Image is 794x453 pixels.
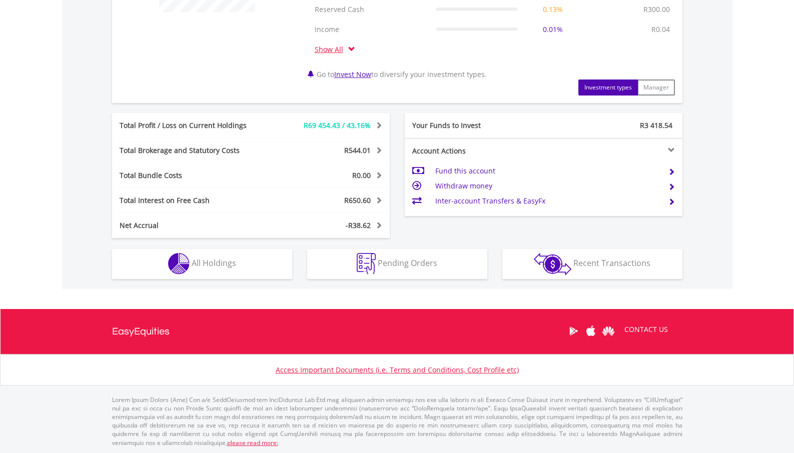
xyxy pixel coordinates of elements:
[578,79,638,95] button: Investment types
[405,120,544,130] div: Your Funds to Invest
[522,19,583,39] td: 0.01%
[435,163,660,178] td: Fund this account
[582,315,600,346] a: Apple
[112,395,682,447] p: Lorem Ipsum Dolors (Ame) Con a/e SeddOeiusmod tem InciDiduntut Lab Etd mag aliquaen admin veniamq...
[378,257,437,268] span: Pending Orders
[573,257,650,268] span: Recent Transactions
[640,120,672,130] span: R3 418.54
[334,69,371,79] a: Invest Now
[565,315,582,346] a: Google Play
[112,170,274,180] div: Total Bundle Costs
[112,249,292,279] button: All Holdings
[357,253,376,274] img: pending_instructions-wht.png
[315,44,348,54] a: Show All
[344,195,371,205] span: R650.60
[192,257,236,268] span: All Holdings
[112,195,274,205] div: Total Interest on Free Cash
[112,120,274,130] div: Total Profit / Loss on Current Holdings
[112,220,274,230] div: Net Accrual
[344,145,371,155] span: R544.01
[534,253,571,275] img: transactions-zar-wht.png
[310,19,431,39] td: Income
[112,145,274,155] div: Total Brokerage and Statutory Costs
[502,249,682,279] button: Recent Transactions
[168,253,190,274] img: holdings-wht.png
[435,193,660,208] td: Inter-account Transfers & EasyFx
[617,315,675,343] a: CONTACT US
[227,438,278,447] a: please read more:
[435,178,660,193] td: Withdraw money
[405,146,544,156] div: Account Actions
[304,120,371,130] span: R69 454.43 / 43.16%
[346,220,371,230] span: -R38.62
[307,249,487,279] button: Pending Orders
[646,19,675,39] td: R0.04
[112,309,170,354] a: EasyEquities
[637,79,675,95] button: Manager
[276,365,519,374] a: Access Important Documents (i.e. Terms and Conditions, Cost Profile etc)
[600,315,617,346] a: Huawei
[352,170,371,180] span: R0.00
